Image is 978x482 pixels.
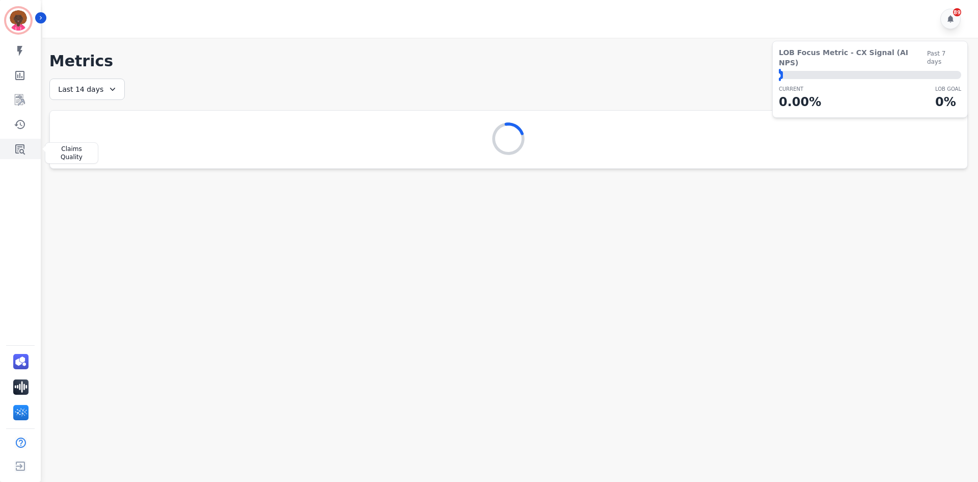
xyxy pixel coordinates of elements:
[935,93,961,111] p: 0 %
[779,85,821,93] p: CURRENT
[779,71,783,79] div: ⬤
[927,49,961,66] span: Past 7 days
[779,47,927,68] span: LOB Focus Metric - CX Signal (AI NPS)
[6,8,31,33] img: Bordered avatar
[953,8,961,16] div: 89
[49,52,968,70] h1: Metrics
[779,93,821,111] p: 0.00 %
[49,79,125,100] div: Last 14 days
[935,85,961,93] p: LOB Goal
